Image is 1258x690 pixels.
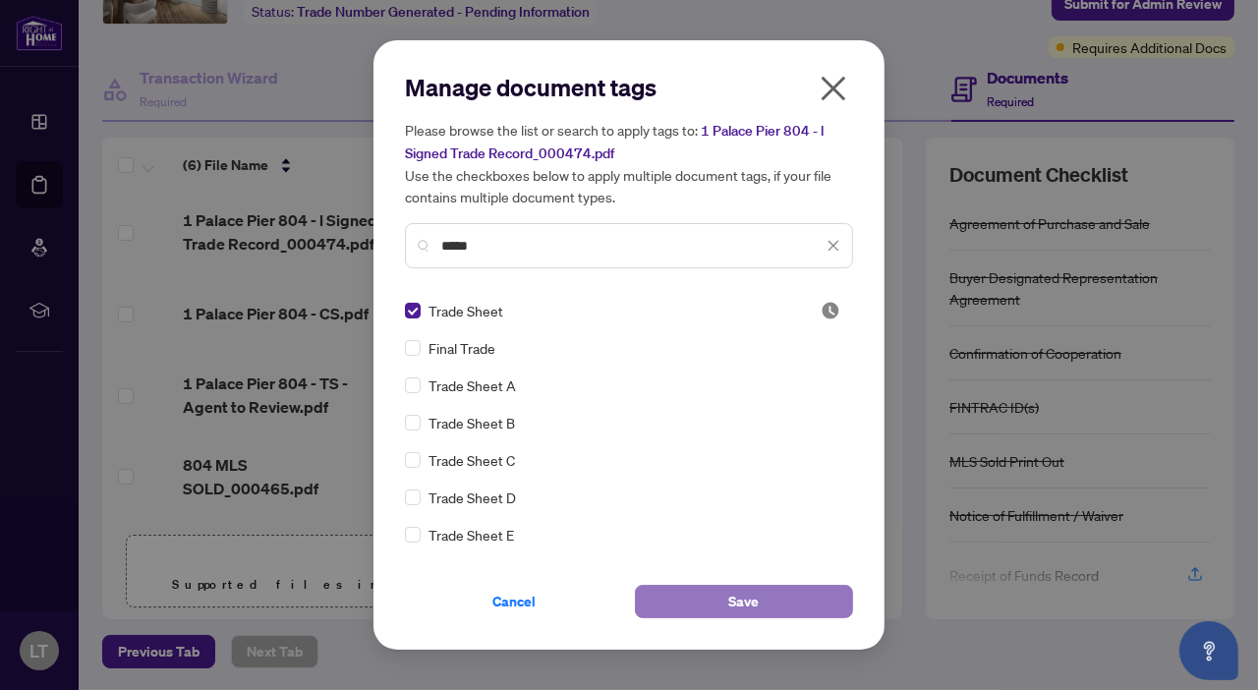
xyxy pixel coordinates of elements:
span: Final Trade [429,337,495,359]
span: Trade Sheet E [429,524,514,546]
button: Cancel [405,585,623,618]
span: Trade Sheet C [429,449,515,471]
span: Trade Sheet B [429,412,515,433]
button: Open asap [1179,621,1238,680]
button: Save [635,585,853,618]
span: Trade Sheet A [429,374,516,396]
h5: Please browse the list or search to apply tags to: Use the checkboxes below to apply multiple doc... [405,119,853,207]
span: Save [729,586,760,617]
span: close [818,73,849,104]
span: Pending Review [821,301,840,320]
span: Cancel [492,586,536,617]
h2: Manage document tags [405,72,853,103]
img: status [821,301,840,320]
span: Trade Sheet D [429,487,516,508]
span: close [827,239,840,253]
span: Trade Sheet [429,300,503,321]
